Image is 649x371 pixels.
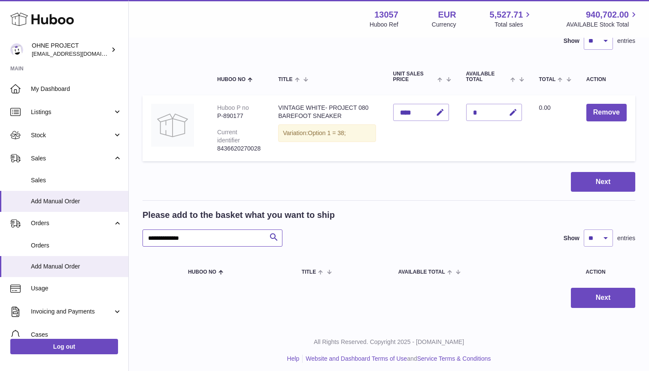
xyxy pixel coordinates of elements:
span: Unit Sales Price [393,71,436,82]
label: Show [564,234,579,242]
a: 5,527.71 Total sales [490,9,533,29]
span: AVAILABLE Stock Total [566,21,639,29]
a: Website and Dashboard Terms of Use [306,355,407,362]
div: 8436620270028 [217,145,261,153]
span: Orders [31,219,113,227]
span: Sales [31,154,113,163]
span: Option 1 = 38; [308,130,346,136]
span: Invoicing and Payments [31,308,113,316]
span: Sales [31,176,122,184]
div: P-890177 [217,112,261,120]
span: Usage [31,284,122,293]
span: Stock [31,131,113,139]
span: Orders [31,241,122,250]
strong: EUR [438,9,456,21]
div: Huboo P no [217,104,249,111]
div: OHNE PROJECT [32,42,109,58]
button: Remove [586,104,627,121]
span: 940,702.00 [586,9,629,21]
span: 5,527.71 [490,9,523,21]
span: Listings [31,108,113,116]
li: and [303,355,491,363]
th: Action [556,259,635,284]
a: Log out [10,339,118,354]
td: VINTAGE WHITE- PROJECT 080 BAREFOOT SNEAKER [270,95,384,161]
div: Variation: [278,124,376,142]
button: Next [571,288,635,308]
span: Title [278,77,292,82]
span: Title [302,269,316,275]
button: Next [571,172,635,192]
span: entries [617,234,635,242]
span: AVAILABLE Total [398,269,445,275]
span: Huboo no [188,269,216,275]
span: Total [539,77,556,82]
a: Service Terms & Conditions [417,355,491,362]
span: [EMAIL_ADDRESS][DOMAIN_NAME] [32,50,126,57]
div: Current identifier [217,129,240,144]
span: My Dashboard [31,85,122,93]
div: Action [586,77,627,82]
h2: Please add to the basket what you want to ship [143,209,335,221]
img: support@ohneproject.com [10,43,23,56]
span: Huboo no [217,77,246,82]
div: Huboo Ref [370,21,398,29]
label: Show [564,37,579,45]
strong: 13057 [374,9,398,21]
span: Cases [31,331,122,339]
p: All Rights Reserved. Copyright 2025 - [DOMAIN_NAME] [136,338,642,346]
a: 940,702.00 AVAILABLE Stock Total [566,9,639,29]
span: 0.00 [539,104,551,111]
span: Total sales [494,21,533,29]
div: Currency [432,21,456,29]
span: Add Manual Order [31,197,122,205]
span: entries [617,37,635,45]
img: VINTAGE WHITE- PROJECT 080 BAREFOOT SNEAKER [151,104,194,147]
a: Help [287,355,300,362]
span: Add Manual Order [31,262,122,271]
span: AVAILABLE Total [466,71,509,82]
